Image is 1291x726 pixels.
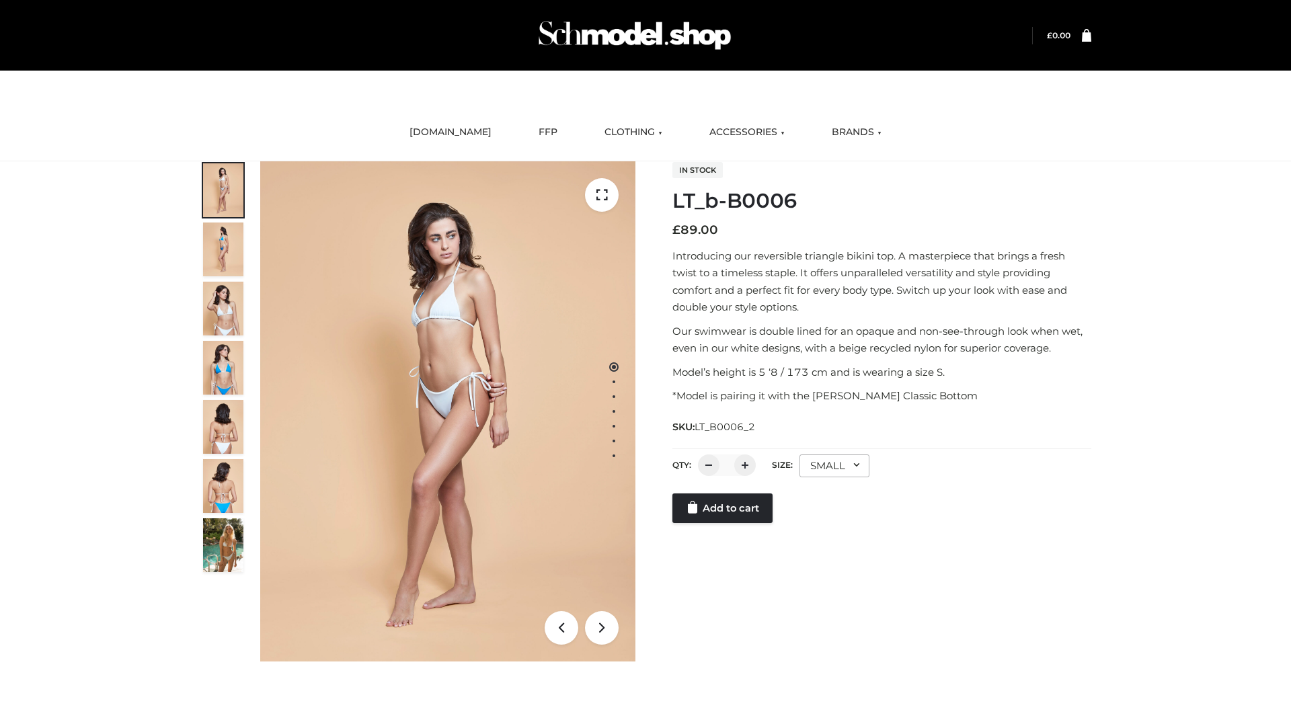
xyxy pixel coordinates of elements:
[534,9,736,62] img: Schmodel Admin 964
[772,460,793,470] label: Size:
[672,419,756,435] span: SKU:
[672,223,718,237] bdi: 89.00
[203,518,243,572] img: Arieltop_CloudNine_AzureSky2.jpg
[399,118,502,147] a: [DOMAIN_NAME]
[594,118,672,147] a: CLOTHING
[260,161,635,661] img: LT_b-B0006
[672,247,1091,316] p: Introducing our reversible triangle bikini top. A masterpiece that brings a fresh twist to a time...
[1047,30,1052,40] span: £
[672,364,1091,381] p: Model’s height is 5 ‘8 / 173 cm and is wearing a size S.
[672,387,1091,405] p: *Model is pairing it with the [PERSON_NAME] Classic Bottom
[672,162,723,178] span: In stock
[699,118,795,147] a: ACCESSORIES
[203,282,243,335] img: ArielClassicBikiniTop_CloudNine_AzureSky_OW114ECO_3-scaled.jpg
[529,118,568,147] a: FFP
[672,323,1091,357] p: Our swimwear is double lined for an opaque and non-see-through look when wet, even in our white d...
[672,460,691,470] label: QTY:
[203,341,243,395] img: ArielClassicBikiniTop_CloudNine_AzureSky_OW114ECO_4-scaled.jpg
[822,118,892,147] a: BRANDS
[1047,30,1070,40] a: £0.00
[203,223,243,276] img: ArielClassicBikiniTop_CloudNine_AzureSky_OW114ECO_2-scaled.jpg
[695,421,755,433] span: LT_B0006_2
[203,400,243,454] img: ArielClassicBikiniTop_CloudNine_AzureSky_OW114ECO_7-scaled.jpg
[799,454,869,477] div: SMALL
[203,459,243,513] img: ArielClassicBikiniTop_CloudNine_AzureSky_OW114ECO_8-scaled.jpg
[203,163,243,217] img: ArielClassicBikiniTop_CloudNine_AzureSky_OW114ECO_1-scaled.jpg
[672,189,1091,213] h1: LT_b-B0006
[1047,30,1070,40] bdi: 0.00
[672,493,773,523] a: Add to cart
[672,223,680,237] span: £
